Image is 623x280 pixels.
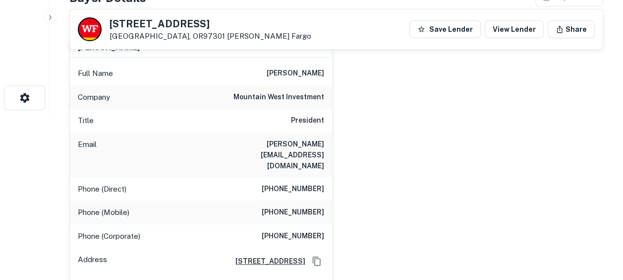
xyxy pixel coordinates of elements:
[309,254,324,269] button: Copy Address
[548,20,595,38] button: Share
[262,230,324,242] h6: [PHONE_NUMBER]
[78,139,97,171] p: Email
[78,68,113,79] p: Full Name
[78,207,129,218] p: Phone (Mobile)
[573,201,623,248] iframe: Chat Widget
[233,91,324,103] h6: mountain west investment
[205,139,324,171] h6: [PERSON_NAME][EMAIL_ADDRESS][DOMAIN_NAME]
[78,230,140,242] p: Phone (Corporate)
[485,20,544,38] a: View Lender
[78,254,107,269] p: Address
[262,207,324,218] h6: [PHONE_NUMBER]
[267,68,324,79] h6: [PERSON_NAME]
[78,183,126,195] p: Phone (Direct)
[262,183,324,195] h6: [PHONE_NUMBER]
[227,256,305,267] a: [STREET_ADDRESS]
[110,32,311,41] p: [GEOGRAPHIC_DATA], OR97301
[110,19,311,29] h5: [STREET_ADDRESS]
[291,115,324,127] h6: President
[409,20,481,38] button: Save Lender
[78,115,94,127] p: Title
[78,91,110,103] p: Company
[227,32,311,40] a: [PERSON_NAME] Fargo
